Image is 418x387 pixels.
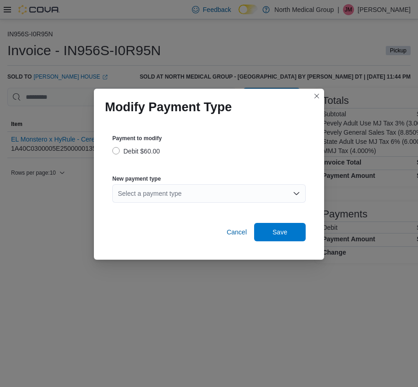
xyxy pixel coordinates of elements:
[226,228,247,237] span: Cancel
[293,190,300,197] button: Open list of options
[254,223,306,241] button: Save
[105,100,232,114] h1: Modify Payment Type
[112,146,160,157] label: Debit $60.00
[118,188,119,199] input: Accessible screen reader label
[273,228,287,237] span: Save
[311,91,322,102] button: Closes this modal window
[112,175,161,182] label: New payment type
[112,135,162,142] label: Payment to modify
[223,223,250,241] button: Cancel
